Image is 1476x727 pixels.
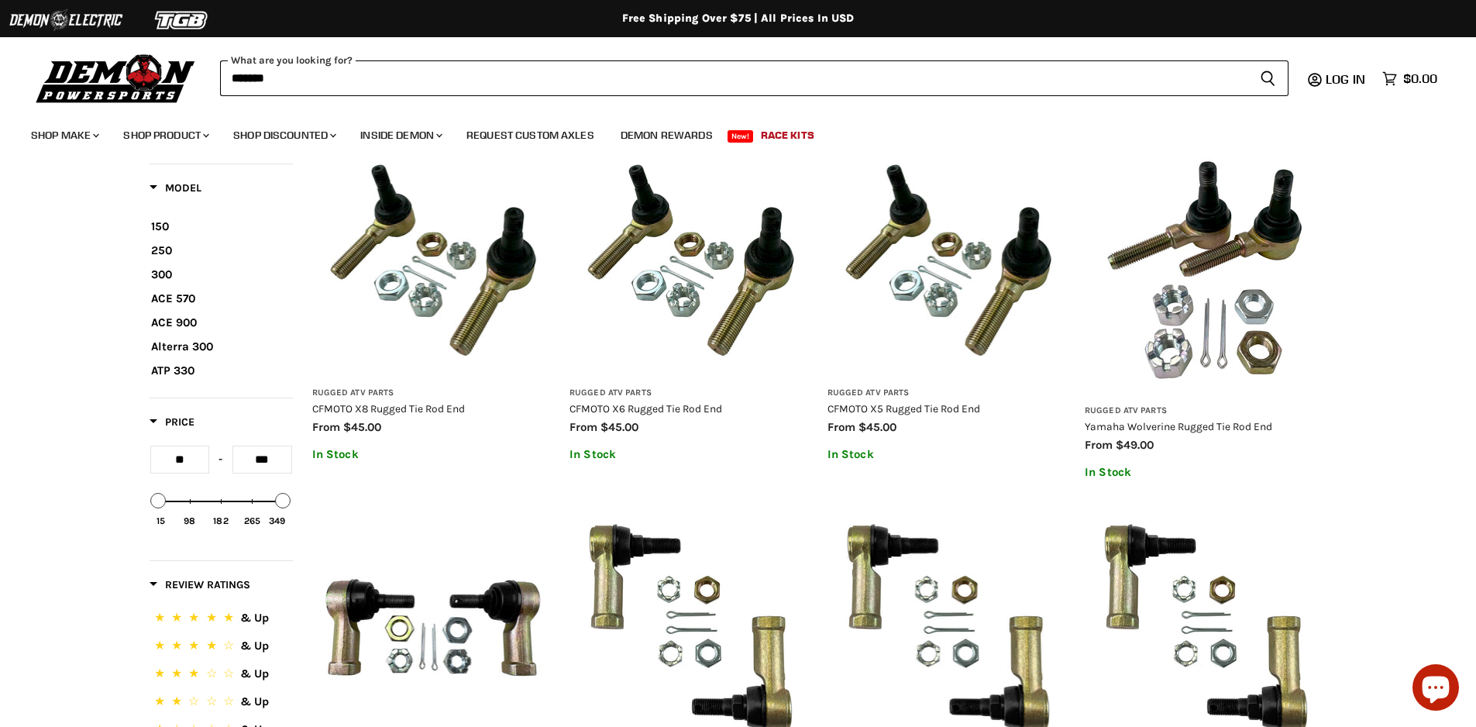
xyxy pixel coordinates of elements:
a: Shop Make [19,119,108,151]
div: Min value [151,493,167,508]
form: Product [220,60,1288,96]
a: Request Custom Axles [455,119,606,151]
a: Shop Discounted [222,119,346,151]
img: CFMOTO X5 Rugged Tie Rod End [827,151,1070,376]
div: 98 [184,515,195,526]
div: Free Shipping Over $75 | All Prices In USD [119,12,1358,26]
h3: Rugged ATV Parts [827,388,1070,399]
span: from [569,420,597,434]
button: 4 Stars. [151,636,291,659]
button: Filter by Price [150,415,194,434]
inbox-online-store-chat: Shopify online store chat [1408,664,1464,715]
span: Alterra 300 [151,339,213,353]
img: Demon Powersports [31,50,201,105]
h3: Rugged ATV Parts [1085,405,1327,417]
div: 349 [269,515,285,526]
img: CFMOTO X8 Rugged Tie Rod End [312,151,555,376]
a: $0.00 [1375,67,1445,90]
img: TGB Logo 2 [124,5,240,35]
div: - [209,446,232,474]
span: Price [150,415,194,429]
span: from [1085,438,1113,452]
a: Yamaha Wolverine Rugged Tie Rod End [1085,420,1272,432]
span: $45.00 [600,420,638,434]
a: CFMOTO X8 Rugged Tie Rod End [312,402,465,415]
span: Log in [1326,71,1365,87]
span: ATP 330 [151,363,194,377]
ul: Main menu [19,113,1433,151]
img: Yamaha Wolverine Rugged Tie Rod End [1085,151,1327,394]
span: & Up [240,611,269,625]
input: Min value [150,446,210,474]
button: 3 Stars. [151,664,291,687]
a: Shop Product [112,119,218,151]
a: Race Kits [749,119,826,151]
p: In Stock [827,448,1070,461]
span: Review Ratings [150,578,250,591]
span: & Up [240,694,269,708]
a: Demon Rewards [609,119,724,151]
span: $45.00 [858,420,896,434]
span: & Up [240,639,269,653]
button: 2 Stars. [151,692,291,715]
button: Filter by Model [150,181,201,200]
p: In Stock [1085,466,1327,479]
span: 250 [151,243,172,257]
button: Search [1247,60,1288,96]
span: Model [150,181,201,195]
span: 300 [151,267,172,281]
input: Search [220,60,1247,96]
span: from [827,420,855,434]
span: ACE 900 [151,315,197,329]
img: CFMOTO X6 Rugged Tie Rod End [569,151,812,376]
div: 265 [244,515,260,526]
a: Log in [1319,72,1375,86]
span: $45.00 [343,420,381,434]
div: 182 [213,515,228,526]
span: $49.00 [1116,438,1154,452]
button: 5 Stars. [151,608,291,631]
span: 150 [151,219,169,233]
a: Inside Demon [349,119,452,151]
a: CFMOTO X5 Rugged Tie Rod End [827,402,980,415]
div: Max value [276,493,291,508]
img: Demon Electric Logo 2 [8,5,124,35]
span: & Up [240,667,269,680]
a: CFMOTO X6 Rugged Tie Rod End [569,402,722,415]
h3: Rugged ATV Parts [312,388,555,399]
h3: Rugged ATV Parts [569,388,812,399]
input: Max value [232,446,292,474]
div: 15 [157,515,165,526]
span: New! [728,130,754,143]
span: from [312,420,340,434]
p: In Stock [312,448,555,461]
span: $0.00 [1403,71,1437,86]
p: In Stock [569,448,812,461]
button: Filter by Review Ratings [150,577,250,597]
span: ACE 570 [151,291,195,305]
